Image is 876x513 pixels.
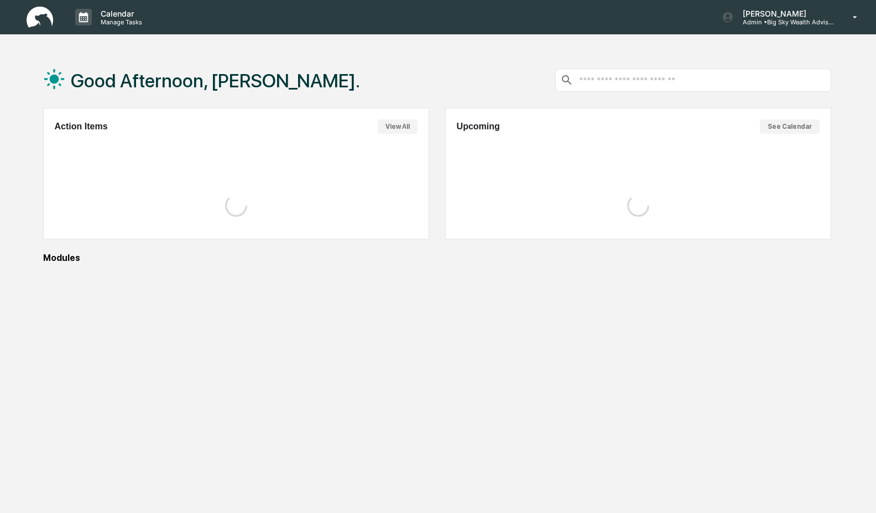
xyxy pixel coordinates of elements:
[378,119,418,134] button: View All
[27,7,53,28] img: logo
[457,122,500,132] h2: Upcoming
[92,18,148,26] p: Manage Tasks
[734,18,837,26] p: Admin • Big Sky Wealth Advisors
[734,9,837,18] p: [PERSON_NAME]
[71,70,360,92] h1: Good Afternoon, [PERSON_NAME].
[55,122,108,132] h2: Action Items
[92,9,148,18] p: Calendar
[43,253,832,263] div: Modules
[760,119,820,134] button: See Calendar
